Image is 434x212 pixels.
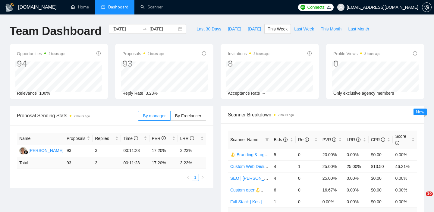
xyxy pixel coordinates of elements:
span: PVR [152,136,166,141]
td: $0.00 [369,172,393,184]
time: 2 hours ago [49,52,64,55]
div: 94 [17,58,64,69]
td: 93 [64,144,93,157]
td: 0.00% [393,149,417,160]
span: info-circle [190,136,194,140]
button: [DATE] [244,24,264,34]
button: Last Week [291,24,317,34]
td: 3.23% [178,144,206,157]
time: 2 hours ago [364,52,380,55]
span: info-circle [381,138,385,142]
td: $0.00 [369,196,393,207]
span: info-circle [356,138,360,142]
td: Total [17,157,64,169]
span: info-circle [96,51,101,55]
span: info-circle [162,136,166,140]
span: This Month [321,26,341,32]
img: logo [5,3,14,12]
td: 0.00% [393,196,417,207]
span: info-circle [307,51,312,55]
td: 0.00% [393,172,417,184]
span: dashboard [101,5,105,9]
button: setting [422,2,432,12]
span: info-circle [332,138,336,142]
th: Replies [93,133,121,144]
td: 3 [93,144,121,157]
span: Proposals [122,50,164,57]
th: Name [17,133,64,144]
time: 2 hours ago [74,115,90,118]
span: Relevance [17,91,37,96]
td: 17.20 % [149,157,178,169]
span: This Week [268,26,288,32]
span: By Freelancer [175,113,201,118]
td: 4 [271,172,296,184]
h1: Team Dashboard [10,24,102,38]
div: 0 [333,58,380,69]
td: 17.20% [149,144,178,157]
span: LRR [347,137,360,142]
span: 3.23% [146,91,158,96]
span: Acceptance Rate [228,91,260,96]
td: 0.00% [393,184,417,196]
span: Time [123,136,138,141]
input: End date [149,26,177,32]
span: New [416,109,424,114]
span: 10 [426,191,433,196]
input: Start date [112,26,140,32]
img: upwork-logo.png [300,5,305,10]
span: Replies [95,135,114,142]
a: Full Stack | Kos | 09.01 only titles [230,199,292,204]
button: left [184,174,192,181]
td: $13.50 [369,160,393,172]
td: 0.00% [344,196,369,207]
a: 🪝 Branding &Logo | Val | 15/05 added other end [230,152,322,157]
span: LRR [180,136,194,141]
td: 5 [271,149,296,160]
td: 4 [271,160,296,172]
td: 0.00% [344,149,369,160]
span: user [339,5,343,9]
span: Proposal Sending Stats [17,112,138,119]
td: 46.21% [393,160,417,172]
span: Score [395,134,406,145]
div: 93 [122,58,164,69]
span: By manager [143,113,165,118]
span: filter [264,135,270,144]
td: 00:11:23 [121,144,149,157]
td: 1 [296,160,320,172]
button: right [199,174,206,181]
td: $0.00 [369,149,393,160]
td: 25.00% [344,160,369,172]
td: 0 [296,196,320,207]
span: PVR [322,137,337,142]
span: Dashboard [108,5,128,10]
span: Invitations [228,50,269,57]
span: [DATE] [228,26,241,32]
li: 1 [192,174,199,181]
a: setting [422,5,432,10]
span: Re [298,137,309,142]
time: 2 hours ago [148,52,164,55]
time: 2 hours ago [278,113,294,117]
td: 25.00% [320,160,344,172]
span: Proposals [67,135,86,142]
span: CPR [371,137,385,142]
span: info-circle [283,138,288,142]
a: JS[PERSON_NAME] [19,148,63,153]
td: 0 [296,172,320,184]
li: Next Page [199,174,206,181]
button: This Week [264,24,291,34]
td: 6 [271,184,296,196]
img: JS [19,147,27,154]
time: 2 hours ago [253,52,269,55]
button: Last 30 Days [193,24,225,34]
span: Profile Views [333,50,380,57]
th: Proposals [64,133,93,144]
iframe: Intercom live chat [414,191,428,206]
button: [DATE] [225,24,244,34]
img: gigradar-bm.png [24,150,28,154]
span: Last 30 Days [197,26,221,32]
span: info-circle [413,51,417,55]
li: Previous Page [184,174,192,181]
